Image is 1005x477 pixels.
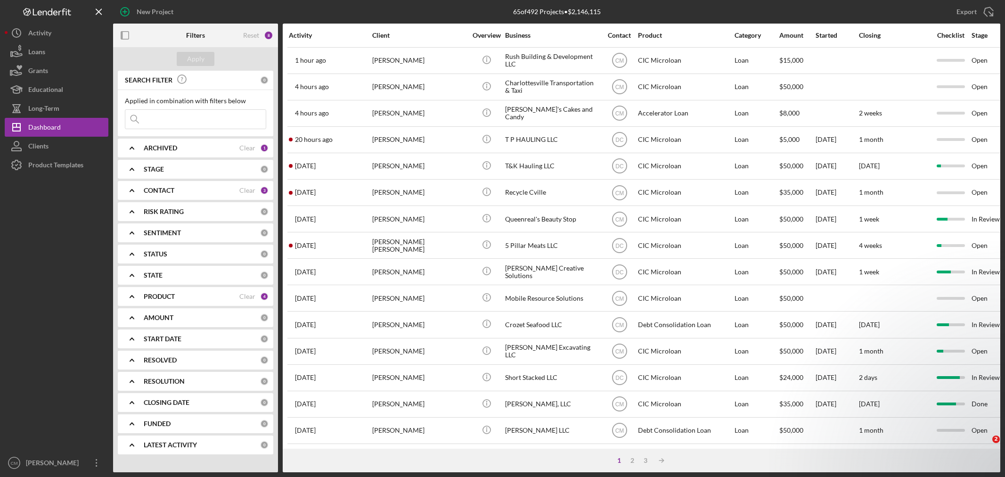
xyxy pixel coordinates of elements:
time: 2025-08-21 20:38 [295,242,316,249]
button: Dashboard [5,118,108,137]
div: 1 [260,144,269,152]
div: 0 [260,313,269,322]
div: Clear [239,187,255,194]
div: 8 [264,31,273,40]
div: Loan [735,365,778,390]
div: Product Templates [28,156,83,177]
b: RISK RATING [144,208,184,215]
button: Clients [5,137,108,156]
div: New Project [137,2,173,21]
time: [DATE] [859,321,880,329]
div: 0 [260,76,269,84]
button: Export [947,2,1000,21]
time: 1 week [859,268,879,276]
div: Debt Consolidation Loan [638,312,732,337]
div: [PERSON_NAME] [372,180,466,205]
div: $5,000 [779,127,815,152]
div: Clients [28,137,49,158]
div: [PERSON_NAME] [372,154,466,179]
div: 0 [260,356,269,364]
text: CM [615,110,624,117]
div: [DATE] [816,206,858,231]
div: [PERSON_NAME] [372,48,466,73]
div: $15,000 [779,48,815,73]
div: Long-Term [28,99,59,120]
div: [PERSON_NAME] [372,392,466,417]
div: Loan [735,206,778,231]
div: $50,000 [779,206,815,231]
div: CIC Microloan [638,259,732,284]
div: [DATE] [816,154,858,179]
div: Business [505,32,599,39]
b: ARCHIVED [144,144,177,152]
div: [PERSON_NAME] Creative Solutions [505,259,599,284]
text: CM [615,428,624,434]
div: 0 [260,229,269,237]
div: Loan [735,180,778,205]
div: 0 [260,250,269,258]
div: [DATE] [816,180,858,205]
time: 2025-08-19 13:38 [295,347,316,355]
div: CIC Microloan [638,127,732,152]
div: $50,000 [779,259,815,284]
div: [DATE] [816,365,858,390]
div: Loan [735,286,778,311]
div: Educational [28,80,63,101]
div: 5 Pillar Meats LLC [505,233,599,258]
b: STATUS [144,250,167,258]
div: CIC Microloan [638,365,732,390]
text: DC [615,163,624,170]
div: Loan [735,154,778,179]
div: [DATE] [816,312,858,337]
div: [PERSON_NAME], LLC [505,392,599,417]
div: [PERSON_NAME] [372,418,466,443]
div: Loan [735,339,778,364]
div: 0 [260,441,269,449]
div: $50,000 [779,74,815,99]
div: [DATE] [816,444,858,469]
div: [PERSON_NAME] [372,312,466,337]
b: Filters [186,32,205,39]
div: [PERSON_NAME] [372,259,466,284]
div: Contact [602,32,637,39]
a: Loans [5,42,108,61]
button: Grants [5,61,108,80]
b: FUNDED [144,420,171,428]
div: Closing [859,32,930,39]
div: [DATE] [816,339,858,364]
div: Debt Consolidation Loan [638,418,732,443]
div: CIC Microloan [638,392,732,417]
div: CIC Microloan [638,74,732,99]
time: 2025-08-18 19:30 [295,374,316,381]
div: Loan [735,259,778,284]
div: Category [735,32,778,39]
time: 1 month [859,347,883,355]
b: AMOUNT [144,314,173,321]
time: 2025-08-21 22:14 [295,215,316,223]
div: Mobile Resource Solutions [505,286,599,311]
div: CIC Microloan [638,444,732,469]
div: 0 [260,419,269,428]
div: 0 [260,377,269,386]
div: [PERSON_NAME] [24,453,85,475]
div: Queenreal's Beauty Stop [505,206,599,231]
text: CM [615,295,624,302]
button: Product Templates [5,156,108,174]
div: $50,000 [779,233,815,258]
time: 2025-08-18 00:23 [295,400,316,408]
text: DC [615,375,624,381]
time: 2025-08-28 16:08 [295,83,329,90]
div: Export [956,2,977,21]
text: CM [615,84,624,90]
div: Loan [735,418,778,443]
time: 2 days [859,373,877,381]
div: T&K Hauling LLC [505,154,599,179]
div: Reset [243,32,259,39]
div: CIC Microloan [638,233,732,258]
b: STAGE [144,165,164,173]
time: 2025-08-20 21:15 [295,268,316,276]
div: Amount [779,32,815,39]
div: $24,000 [779,365,815,390]
iframe: Intercom live chat [973,436,996,458]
